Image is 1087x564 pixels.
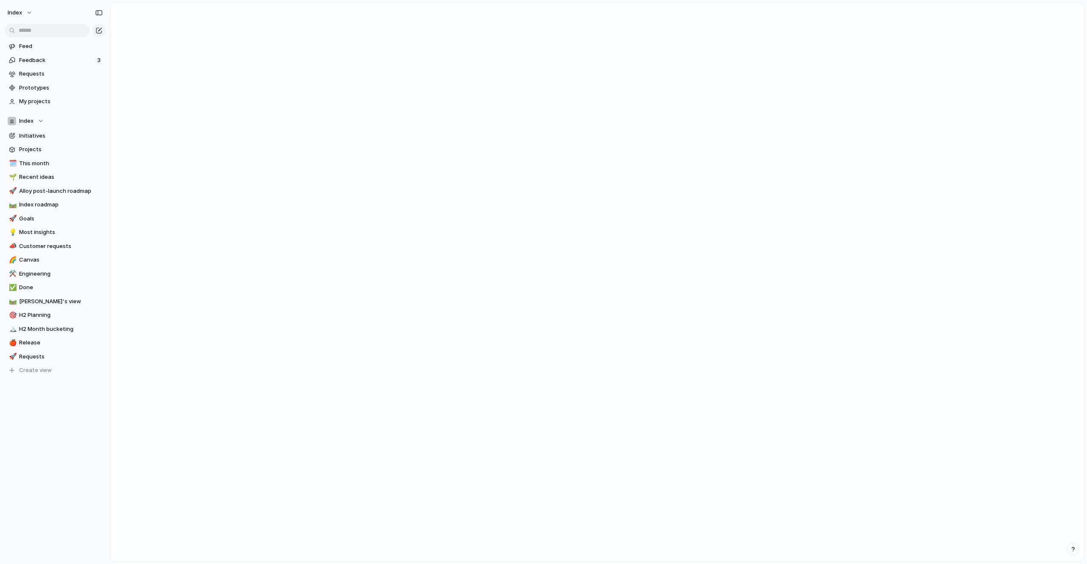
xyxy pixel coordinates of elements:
a: 🛤️Index roadmap [4,198,106,211]
span: Prototypes [19,84,103,92]
a: 🚀Alloy post-launch roadmap [4,185,106,197]
span: Engineering [19,270,103,278]
span: Projects [19,145,103,154]
div: 🏔️ [9,324,15,334]
a: 🎯H2 Planning [4,309,106,321]
div: ⚒️ [9,269,15,279]
a: Prototypes [4,82,106,94]
div: 🚀 [9,214,15,223]
div: 🎯 [9,310,15,320]
span: Customer requests [19,242,103,251]
span: Most insights [19,228,103,237]
a: 📣Customer requests [4,240,106,253]
div: 🛤️ [9,296,15,306]
span: 3 [97,56,102,65]
div: 🍎 [9,338,15,348]
button: 🛤️ [8,297,16,306]
span: Canvas [19,256,103,264]
a: Feedback3 [4,54,106,67]
div: 🌈 [9,255,15,265]
span: Goals [19,214,103,223]
div: 🚀 [9,352,15,361]
span: This month [19,159,103,168]
button: 🚀 [8,187,16,195]
span: My projects [19,97,103,106]
span: Alloy post-launch roadmap [19,187,103,195]
span: H2 Month bucketing [19,325,103,333]
a: 🌱Recent ideas [4,171,106,183]
span: Done [19,283,103,292]
div: ✅ [9,283,15,293]
div: 🗓️ [9,158,15,168]
button: 🎯 [8,311,16,319]
span: Release [19,338,103,347]
span: Index [19,117,34,125]
span: Create view [19,366,52,375]
span: Recent ideas [19,173,103,181]
a: 💡Most insights [4,226,106,239]
span: [PERSON_NAME]'s view [19,297,103,306]
a: 🛤️[PERSON_NAME]'s view [4,295,106,308]
div: 💡 [9,228,15,237]
span: Feed [19,42,103,51]
button: 🗓️ [8,159,16,168]
a: ✅Done [4,281,106,294]
button: 💡 [8,228,16,237]
div: 📣 [9,241,15,251]
button: 🍎 [8,338,16,347]
button: 🚀 [8,214,16,223]
button: 🛤️ [8,200,16,209]
div: 🌱 [9,172,15,182]
button: Index [4,6,37,20]
a: 🚀Goals [4,212,106,225]
a: 🏔️H2 Month bucketing [4,323,106,336]
button: ⚒️ [8,270,16,278]
span: H2 Planning [19,311,103,319]
div: 🛤️ [9,200,15,210]
button: 📣 [8,242,16,251]
span: Index [8,8,22,17]
a: 🗓️This month [4,157,106,170]
button: 🚀 [8,352,16,361]
button: ✅ [8,283,16,292]
a: My projects [4,95,106,108]
a: 🍎Release [4,336,106,349]
a: 🚀Requests [4,350,106,363]
span: Feedback [19,56,95,65]
a: Initiatives [4,130,106,142]
a: Feed [4,40,106,53]
a: Requests [4,68,106,80]
div: 🚀 [9,186,15,196]
button: Create view [4,364,106,377]
a: Projects [4,143,106,156]
span: Requests [19,352,103,361]
button: Index [4,115,106,127]
a: ⚒️Engineering [4,268,106,280]
span: Initiatives [19,132,103,140]
span: Index roadmap [19,200,103,209]
a: 🌈Canvas [4,254,106,266]
button: 🌱 [8,173,16,181]
span: Requests [19,70,103,78]
button: 🌈 [8,256,16,264]
button: 🏔️ [8,325,16,333]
